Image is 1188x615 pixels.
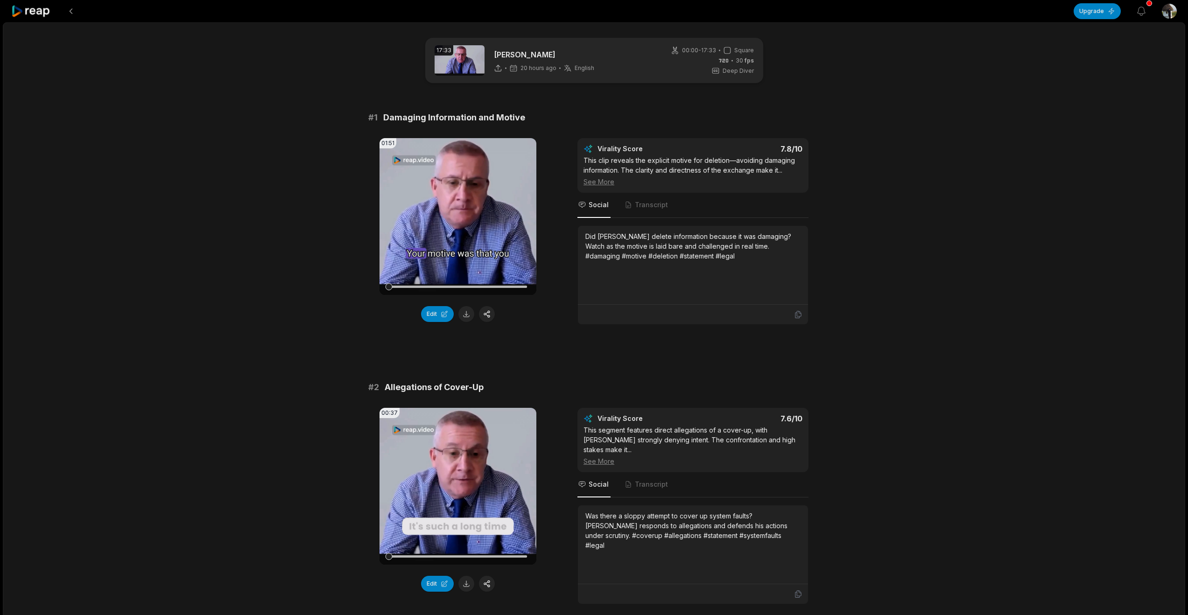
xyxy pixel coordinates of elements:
[585,511,801,550] div: Was there a sloppy attempt to cover up system faults? [PERSON_NAME] responds to allegations and d...
[734,46,754,55] span: Square
[383,111,525,124] span: Damaging Information and Motive
[421,306,454,322] button: Edit
[703,414,803,423] div: 7.6 /10
[435,45,453,56] div: 17:33
[703,144,803,154] div: 7.8 /10
[583,425,802,466] div: This segment features direct allegations of a cover-up, with [PERSON_NAME] strongly denying inten...
[380,408,536,565] video: Your browser does not support mp4 format.
[682,46,716,55] span: 00:00 - 17:33
[635,480,668,489] span: Transcript
[368,111,378,124] span: # 1
[494,49,594,60] p: [PERSON_NAME]
[585,231,801,261] div: Did [PERSON_NAME] delete information because it was damaging? Watch as the motive is laid bare an...
[583,155,802,187] div: This clip reveals the explicit motive for deletion—avoiding damaging information. The clarity and...
[598,144,698,154] div: Virality Score
[520,64,556,72] span: 20 hours ago
[598,414,698,423] div: Virality Score
[589,480,609,489] span: Social
[368,381,379,394] span: # 2
[1074,3,1121,19] button: Upgrade
[723,67,754,75] span: Deep Diver
[745,57,754,64] span: fps
[635,200,668,210] span: Transcript
[380,138,536,295] video: Your browser does not support mp4 format.
[385,381,484,394] span: Allegations of Cover-Up
[577,193,808,218] nav: Tabs
[421,576,454,592] button: Edit
[583,456,802,466] div: See More
[577,472,808,497] nav: Tabs
[736,56,754,65] span: 30
[575,64,594,72] span: English
[589,200,609,210] span: Social
[1156,583,1179,606] iframe: Intercom live chat
[583,177,802,187] div: See More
